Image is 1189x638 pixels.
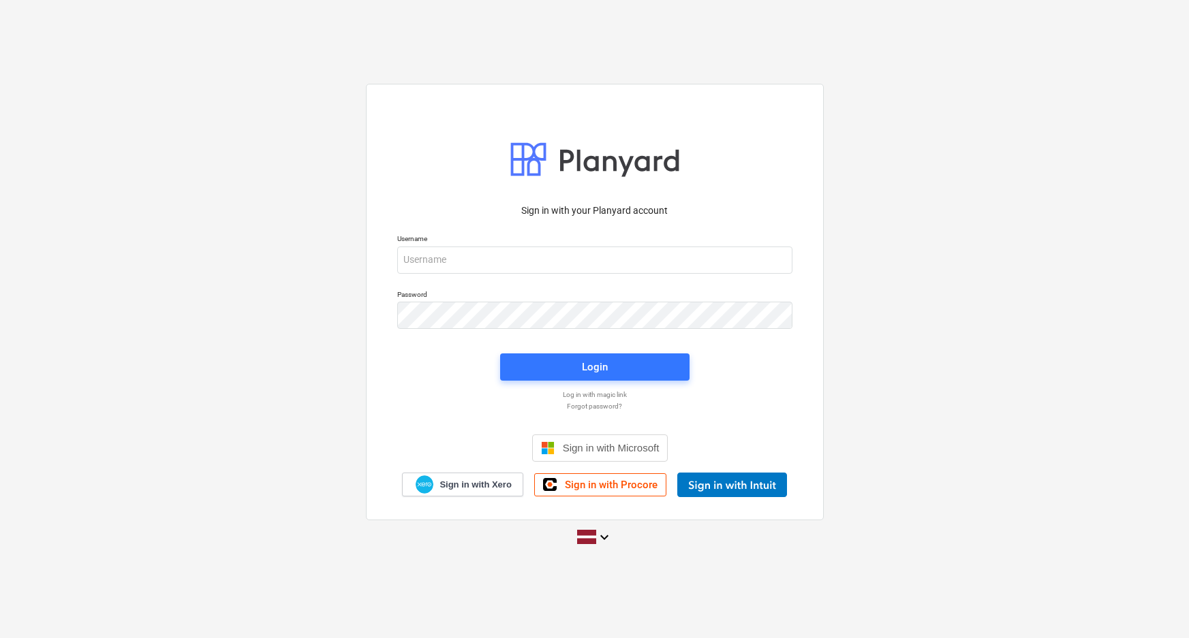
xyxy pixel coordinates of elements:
[582,358,608,376] div: Login
[390,390,799,399] a: Log in with magic link
[390,402,799,411] a: Forgot password?
[534,473,666,496] a: Sign in with Procore
[596,529,613,545] i: keyboard_arrow_down
[397,246,792,274] input: Username
[397,204,792,218] p: Sign in with your Planyard account
[397,234,792,246] p: Username
[416,475,433,494] img: Xero logo
[541,441,555,455] img: Microsoft logo
[565,479,658,491] span: Sign in with Procore
[402,473,523,496] a: Sign in with Xero
[397,290,792,302] p: Password
[439,479,511,491] span: Sign in with Xero
[563,442,660,453] span: Sign in with Microsoft
[500,353,690,381] button: Login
